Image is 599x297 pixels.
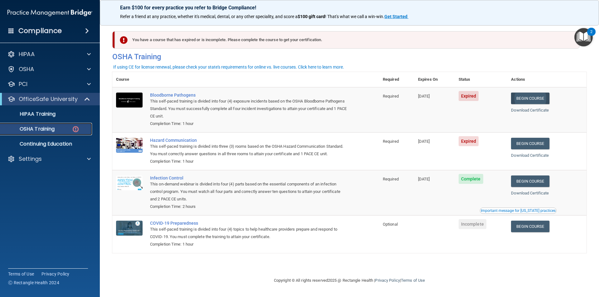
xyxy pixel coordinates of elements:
div: This self-paced training is divided into four (4) exposure incidents based on the OSHA Bloodborne... [150,98,348,120]
span: Incomplete [459,219,486,229]
span: Complete [459,174,483,184]
span: Expired [459,91,479,101]
th: Status [455,72,508,87]
span: Required [383,94,399,98]
a: Privacy Policy [41,271,70,277]
div: This self-paced training is divided into four (4) topics to help healthcare providers prepare and... [150,226,348,241]
div: You have a course that has expired or is incomplete. Please complete the course to get your certi... [115,31,580,49]
span: Required [383,177,399,181]
a: Download Certificate [511,108,549,113]
div: If using CE for license renewal, please check your state's requirements for online vs. live cours... [113,65,344,69]
button: Read this if you are a dental practitioner in the state of CA [480,208,557,214]
a: Begin Course [511,138,549,149]
a: Terms of Use [8,271,34,277]
p: OfficeSafe University [19,95,78,103]
p: OSHA [19,65,34,73]
a: Get Started [384,14,408,19]
a: Begin Course [511,221,549,232]
a: OfficeSafe University [7,95,90,103]
a: PCI [7,80,91,88]
p: Earn $100 for every practice you refer to Bridge Compliance! [120,5,579,11]
div: Important message for [US_STATE] practices [481,209,556,213]
div: This self-paced training is divided into three (3) rooms based on the OSHA Hazard Communication S... [150,143,348,158]
a: OSHA [7,65,91,73]
img: PMB logo [7,7,92,19]
span: Refer a friend at any practice, whether it's medical, dental, or any other speciality, and score a [120,14,298,19]
p: Settings [19,155,42,163]
div: This on-demand webinar is divided into four (4) parts based on the essential components of an inf... [150,180,348,203]
strong: Get Started [384,14,407,19]
a: Privacy Policy [375,278,400,283]
p: PCI [19,80,27,88]
h4: OSHA Training [112,52,587,61]
button: If using CE for license renewal, please check your state's requirements for online vs. live cours... [112,64,345,70]
a: Download Certificate [511,153,549,158]
span: [DATE] [418,94,430,98]
a: Settings [7,155,91,163]
p: HIPAA [19,50,35,58]
th: Course [112,72,146,87]
button: Open Resource Center, 2 new notifications [574,28,593,46]
span: Required [383,139,399,144]
div: Copyright © All rights reserved 2025 @ Rectangle Health | | [236,271,463,290]
a: Download Certificate [511,191,549,195]
p: Continuing Education [4,141,89,147]
a: HIPAA [7,50,91,58]
a: Begin Course [511,93,549,104]
div: 2 [590,32,592,40]
h4: Compliance [18,26,62,35]
th: Actions [507,72,587,87]
span: Ⓒ Rectangle Health 2024 [8,280,59,286]
a: Hazard Communication [150,138,348,143]
span: Optional [383,222,398,227]
img: exclamation-circle-solid-danger.72ef9ffc.png [120,36,128,44]
span: ! That's what we call a win-win. [325,14,384,19]
th: Expires On [414,72,455,87]
a: Infection Control [150,175,348,180]
th: Required [379,72,414,87]
span: [DATE] [418,139,430,144]
span: Expired [459,136,479,146]
a: Begin Course [511,175,549,187]
p: OSHA Training [4,126,55,132]
span: [DATE] [418,177,430,181]
img: danger-circle.6113f641.png [72,125,80,133]
div: Completion Time: 1 hour [150,241,348,248]
div: Completion Time: 1 hour [150,120,348,127]
a: COVID-19 Preparedness [150,221,348,226]
div: Completion Time: 1 hour [150,158,348,165]
strong: $100 gift card [298,14,325,19]
a: Terms of Use [401,278,425,283]
a: Bloodborne Pathogens [150,93,348,98]
div: Completion Time: 2 hours [150,203,348,210]
p: HIPAA Training [4,111,56,117]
